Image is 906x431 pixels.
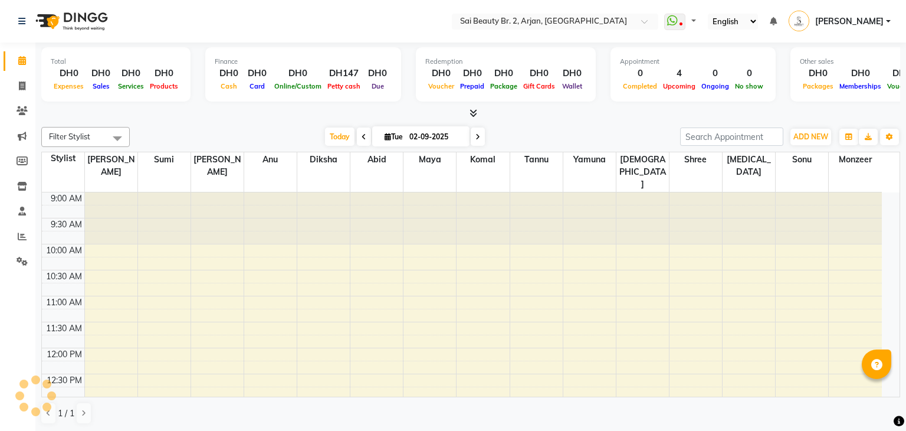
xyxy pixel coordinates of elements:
[425,67,457,80] div: DH0
[325,128,354,146] span: Today
[44,296,84,309] div: 11:00 AM
[324,67,363,80] div: DH147
[800,82,836,90] span: Packages
[406,128,465,146] input: 2025-09-02
[836,82,884,90] span: Memberships
[563,152,616,167] span: Yamuna
[271,67,324,80] div: DH0
[487,67,520,80] div: DH0
[829,152,882,167] span: monzeer
[243,67,271,80] div: DH0
[44,322,84,335] div: 11:30 AM
[520,67,558,80] div: DH0
[44,270,84,283] div: 10:30 AM
[215,67,243,80] div: DH0
[51,57,181,67] div: Total
[660,67,698,80] div: 4
[218,82,240,90] span: Cash
[85,152,137,179] span: [PERSON_NAME]
[620,82,660,90] span: Completed
[698,82,732,90] span: Ongoing
[800,67,836,80] div: DH0
[382,132,406,141] span: Tue
[698,67,732,80] div: 0
[244,152,297,167] span: Anu
[369,82,387,90] span: Due
[732,67,766,80] div: 0
[510,152,563,167] span: Tannu
[44,244,84,257] div: 10:00 AM
[403,152,456,167] span: Maya
[680,128,783,146] input: Search Appointment
[789,11,809,31] img: Srijana
[44,374,84,387] div: 12:30 PM
[42,152,84,165] div: Stylist
[723,152,775,179] span: [MEDICAL_DATA]
[363,67,392,80] div: DH0
[457,152,509,167] span: Komal
[520,82,558,90] span: Gift Cards
[425,82,457,90] span: Voucher
[487,82,520,90] span: Package
[115,82,147,90] span: Services
[793,132,828,141] span: ADD NEW
[669,152,722,167] span: Shree
[425,57,586,67] div: Redemption
[836,67,884,80] div: DH0
[297,152,350,167] span: Diksha
[51,82,87,90] span: Expenses
[620,67,660,80] div: 0
[48,218,84,231] div: 9:30 AM
[147,82,181,90] span: Products
[49,132,90,141] span: Filter Stylist
[147,67,181,80] div: DH0
[115,67,147,80] div: DH0
[559,82,585,90] span: Wallet
[58,407,74,420] span: 1 / 1
[457,67,487,80] div: DH0
[790,129,831,145] button: ADD NEW
[90,82,113,90] span: Sales
[44,348,84,361] div: 12:00 PM
[48,192,84,205] div: 9:00 AM
[324,82,363,90] span: Petty cash
[271,82,324,90] span: Online/Custom
[30,5,111,38] img: logo
[51,67,87,80] div: DH0
[191,152,244,179] span: [PERSON_NAME]
[776,152,828,167] span: sonu
[350,152,403,167] span: Abid
[138,152,191,167] span: Sumi
[558,67,586,80] div: DH0
[732,82,766,90] span: No show
[620,57,766,67] div: Appointment
[215,57,392,67] div: Finance
[247,82,268,90] span: Card
[457,82,487,90] span: Prepaid
[616,152,669,192] span: [DEMOGRAPHIC_DATA]
[815,15,884,28] span: [PERSON_NAME]
[87,67,115,80] div: DH0
[660,82,698,90] span: Upcoming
